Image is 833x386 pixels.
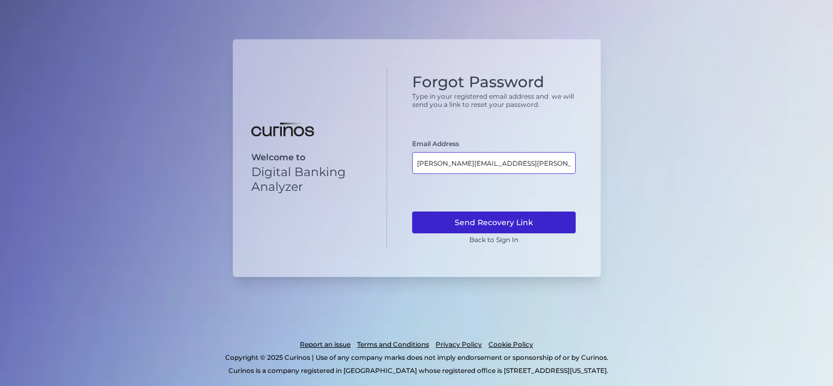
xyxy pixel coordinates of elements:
[357,338,429,351] a: Terms and Conditions
[436,338,482,351] a: Privacy Policy
[412,212,576,233] button: Send Recovery Link
[251,165,369,194] p: Digital Banking Analyzer
[251,123,314,137] img: Digital Banking Analyzer
[57,364,780,377] p: Curinos is a company registered in [GEOGRAPHIC_DATA] whose registered office is [STREET_ADDRESS][...
[488,338,533,351] a: Cookie Policy
[300,338,351,351] a: Report an issue
[412,73,576,92] h1: Forgot Password
[53,351,780,364] p: Copyright © 2025 Curinos | Use of any company marks does not imply endorsement or sponsorship of ...
[412,140,459,148] label: Email Address
[469,236,518,244] a: Back to Sign In
[251,152,369,162] p: Welcome to
[412,152,576,174] input: Email
[412,92,576,108] p: Type in your registered email address and we will send you a link to reset your password.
